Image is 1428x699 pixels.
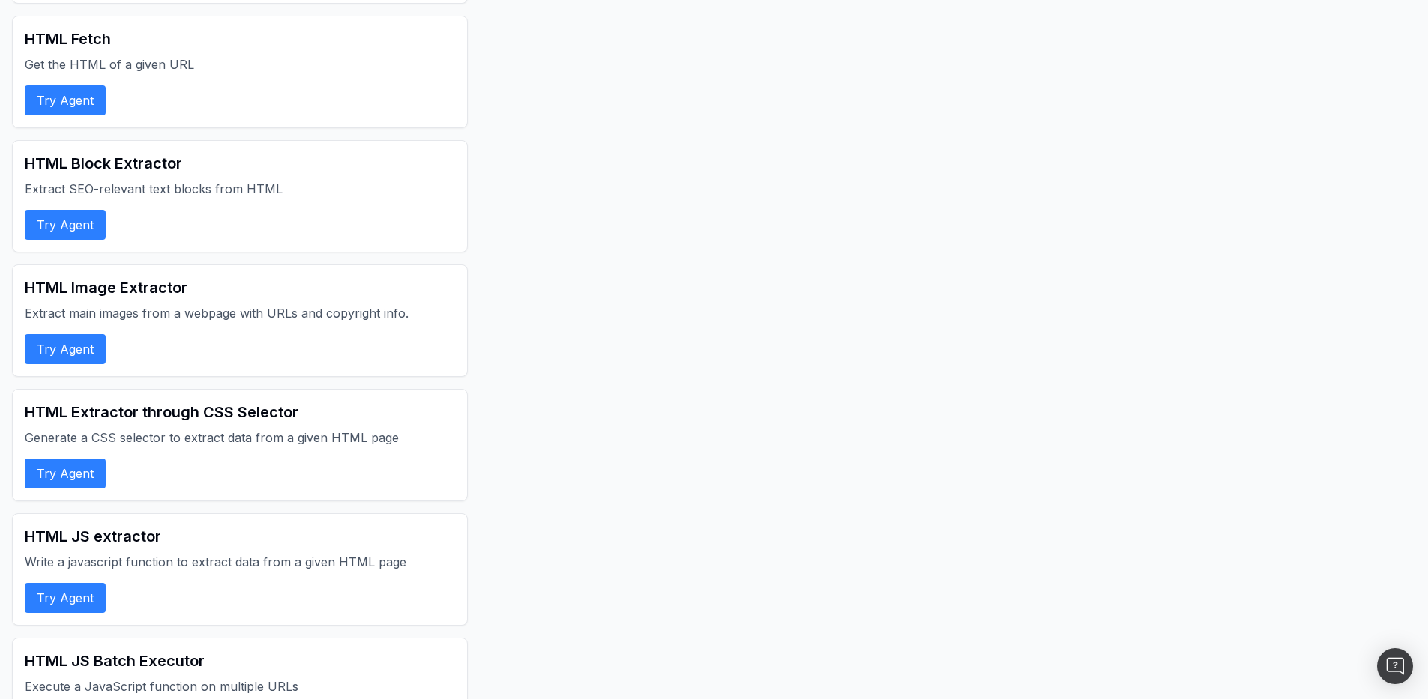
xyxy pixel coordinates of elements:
[25,210,106,240] button: Try Agent
[25,583,106,613] button: Try Agent
[25,277,455,298] h2: HTML Image Extractor
[25,459,106,488] button: Try Agent
[25,28,455,49] h2: HTML Fetch
[25,553,455,571] p: Write a javascript function to extract data from a given HTML page
[25,429,455,447] p: Generate a CSS selector to extract data from a given HTML page
[25,304,455,322] p: Extract main images from a webpage with URLs and copyright info.
[25,55,455,73] p: Get the HTML of a given URL
[25,402,455,423] h2: HTML Extractor through CSS Selector
[25,180,455,198] p: Extract SEO-relevant text blocks from HTML
[25,677,455,695] p: Execute a JavaScript function on multiple URLs
[25,153,455,174] h2: HTML Block Extractor
[25,334,106,364] button: Try Agent
[25,650,455,671] h2: HTML JS Batch Executor
[25,85,106,115] button: Try Agent
[1377,648,1413,684] div: Open Intercom Messenger
[25,526,455,547] h2: HTML JS extractor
